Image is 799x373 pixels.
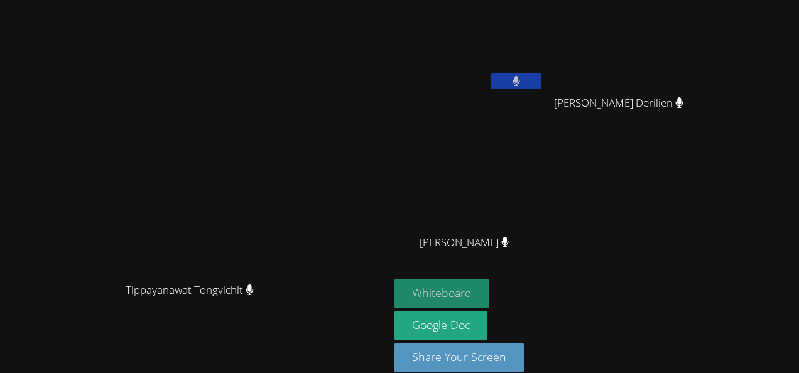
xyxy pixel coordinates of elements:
a: Google Doc [394,311,487,340]
button: Share Your Screen [394,343,524,372]
span: [PERSON_NAME] [420,234,509,252]
span: [PERSON_NAME] Derilien [554,94,683,112]
button: Whiteboard [394,279,489,308]
span: Tippayanawat Tongvichit [126,281,254,300]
